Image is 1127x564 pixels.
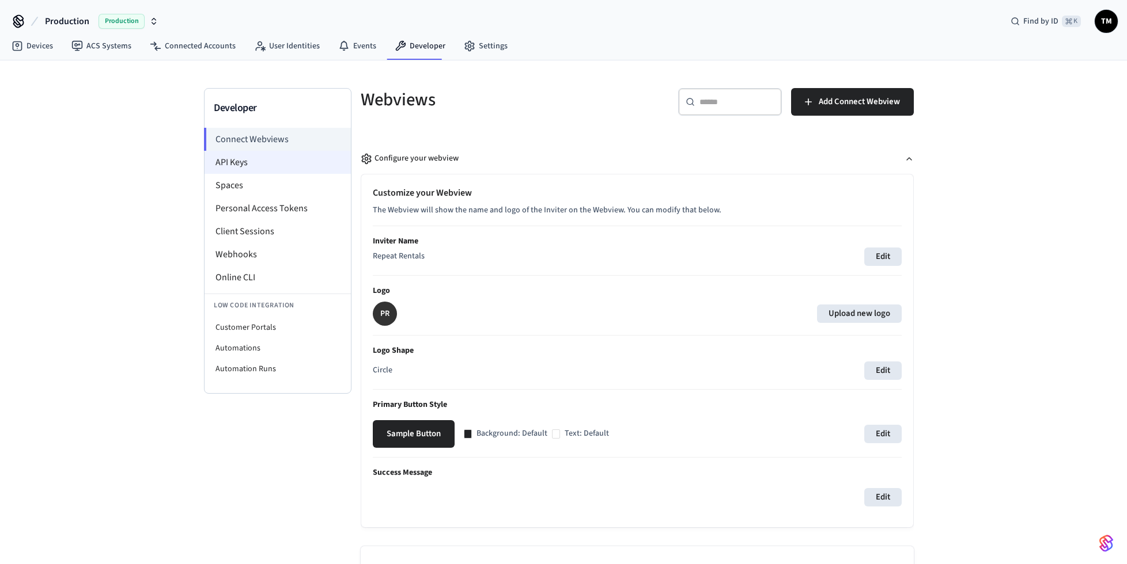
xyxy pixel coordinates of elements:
[455,36,517,56] a: Settings
[205,359,351,379] li: Automation Runs
[45,14,89,28] span: Production
[361,153,459,165] div: Configure your webview
[205,266,351,289] li: Online CLI
[791,88,914,116] button: Add Connect Webview
[205,243,351,266] li: Webhooks
[205,197,351,220] li: Personal Access Tokens
[385,36,455,56] a: Developer
[99,14,145,29] span: Production
[373,345,902,357] p: Logo Shape
[373,420,455,448] button: Sample Button
[204,128,351,151] li: Connect Webviews
[817,304,902,323] label: Upload new logo
[361,174,914,537] div: Configure your webview
[864,488,902,506] button: Edit
[205,220,351,243] li: Client Sessions
[1099,534,1113,552] img: SeamLogoGradient.69752ec5.svg
[205,151,351,174] li: API Keys
[62,36,141,56] a: ACS Systems
[373,204,902,216] p: The Webview will show the name and logo of the Inviter on the Webview. You can modify that below.
[373,399,902,411] p: Primary Button Style
[361,143,914,174] button: Configure your webview
[373,250,425,262] p: Repeat Rentals
[373,186,902,200] h2: Customize your Webview
[1001,11,1090,32] div: Find by ID⌘ K
[329,36,385,56] a: Events
[205,317,351,338] li: Customer Portals
[2,36,62,56] a: Devices
[373,467,902,479] p: Success Message
[373,235,902,247] p: Inviter Name
[373,285,902,297] p: Logo
[373,364,392,376] p: Circle
[864,361,902,380] button: Edit
[819,94,900,109] span: Add Connect Webview
[1095,10,1118,33] button: TM
[214,100,342,116] h3: Developer
[1023,16,1058,27] span: Find by ID
[205,338,351,359] li: Automations
[864,247,902,266] button: Edit
[141,36,245,56] a: Connected Accounts
[1062,16,1081,27] span: ⌘ K
[361,88,630,112] h5: Webviews
[864,425,902,443] button: Edit
[245,36,329,56] a: User Identities
[1096,11,1117,32] span: TM
[205,174,351,197] li: Spaces
[205,294,351,317] li: Low Code Integration
[565,428,609,440] p: Text: Default
[476,428,547,440] p: Background: Default
[380,308,389,319] p: PR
